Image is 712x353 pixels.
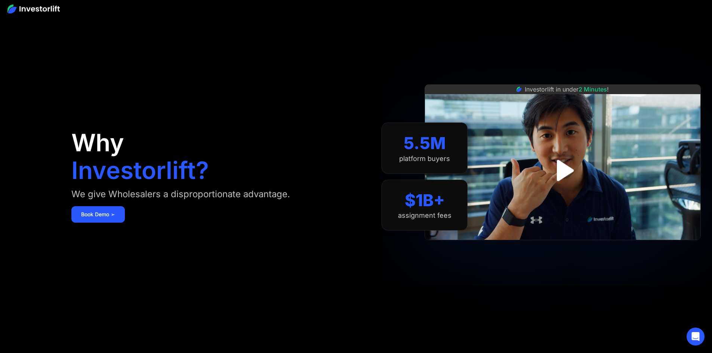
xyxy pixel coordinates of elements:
[71,206,125,223] a: Book Demo ➢
[546,154,579,187] a: open lightbox
[399,155,450,163] div: platform buyers
[687,328,705,346] div: Open Intercom Messenger
[404,133,446,153] div: 5.5M
[579,86,607,93] span: 2 Minutes
[71,188,290,200] div: We give Wholesalers a disproportionate advantage.
[525,85,609,94] div: Investorlift in under !
[507,244,619,253] iframe: Customer reviews powered by Trustpilot
[71,158,209,182] h1: Investorlift?
[398,211,451,220] div: assignment fees
[405,191,445,210] div: $1B+
[71,131,124,155] h1: Why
